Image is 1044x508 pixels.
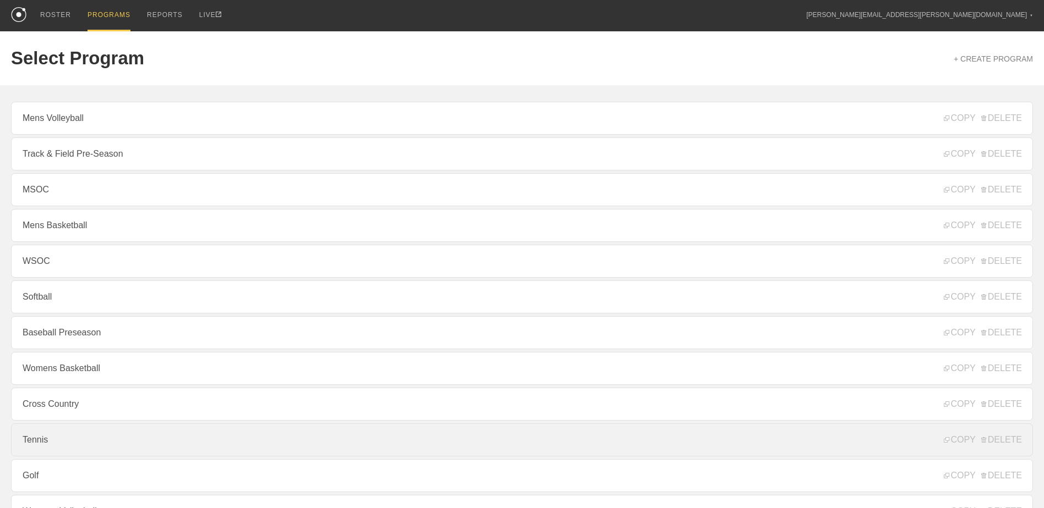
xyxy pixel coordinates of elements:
[944,185,975,195] span: COPY
[944,256,975,266] span: COPY
[989,455,1044,508] iframe: Chat Widget
[944,328,975,338] span: COPY
[11,423,1033,456] a: Tennis
[11,7,26,22] img: logo
[981,435,1022,445] span: DELETE
[11,245,1033,278] a: WSOC
[944,435,975,445] span: COPY
[981,399,1022,409] span: DELETE
[944,292,975,302] span: COPY
[944,113,975,123] span: COPY
[981,471,1022,481] span: DELETE
[1030,12,1033,19] div: ▼
[981,185,1022,195] span: DELETE
[981,292,1022,302] span: DELETE
[11,173,1033,206] a: MSOC
[11,388,1033,421] a: Cross Country
[981,149,1022,159] span: DELETE
[954,54,1033,63] a: + CREATE PROGRAM
[981,363,1022,373] span: DELETE
[944,363,975,373] span: COPY
[11,102,1033,135] a: Mens Volleyball
[981,256,1022,266] span: DELETE
[11,316,1033,349] a: Baseball Preseason
[11,352,1033,385] a: Womens Basketball
[981,113,1022,123] span: DELETE
[11,459,1033,492] a: Golf
[11,280,1033,313] a: Softball
[11,209,1033,242] a: Mens Basketball
[944,471,975,481] span: COPY
[11,137,1033,170] a: Track & Field Pre-Season
[981,328,1022,338] span: DELETE
[944,220,975,230] span: COPY
[944,149,975,159] span: COPY
[944,399,975,409] span: COPY
[981,220,1022,230] span: DELETE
